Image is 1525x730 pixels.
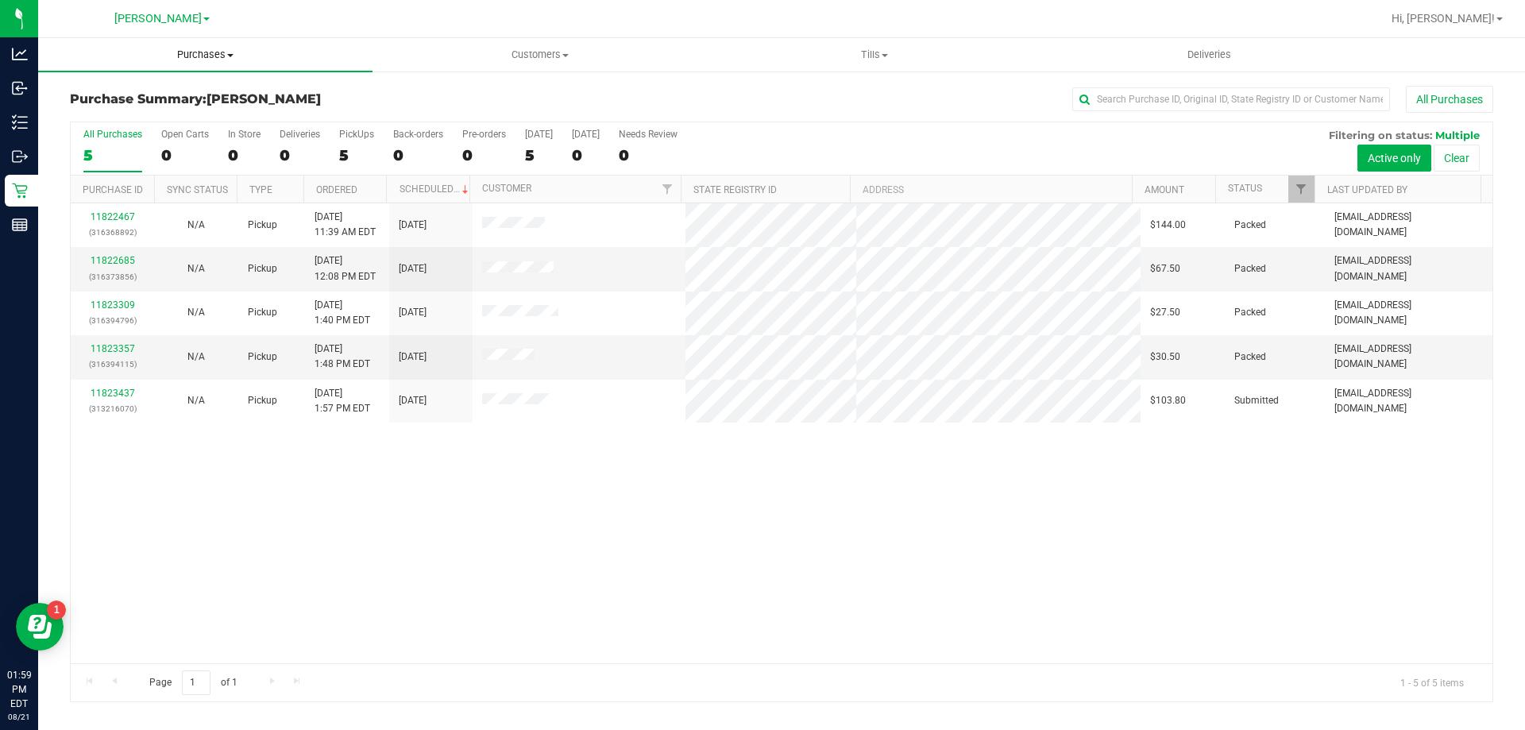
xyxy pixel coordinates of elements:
span: $103.80 [1150,393,1186,408]
div: PickUps [339,129,374,140]
span: Purchases [38,48,373,62]
a: Deliveries [1042,38,1376,71]
a: Amount [1145,184,1184,195]
div: [DATE] [525,129,553,140]
a: Last Updated By [1327,184,1407,195]
a: 11823309 [91,299,135,311]
span: Pickup [248,305,277,320]
span: Filtering on status: [1329,129,1432,141]
div: 0 [572,146,600,164]
span: Tills [708,48,1040,62]
iframe: Resource center [16,603,64,651]
span: $144.00 [1150,218,1186,233]
span: Hi, [PERSON_NAME]! [1392,12,1495,25]
span: [DATE] 12:08 PM EDT [315,253,376,284]
span: Customers [373,48,706,62]
inline-svg: Inbound [12,80,28,96]
th: Address [850,176,1132,203]
span: [DATE] [399,393,427,408]
input: Search Purchase ID, Original ID, State Registry ID or Customer Name... [1072,87,1390,111]
span: Packed [1234,305,1266,320]
div: In Store [228,129,261,140]
div: 0 [280,146,320,164]
span: [EMAIL_ADDRESS][DOMAIN_NAME] [1334,253,1483,284]
button: N/A [187,393,205,408]
div: All Purchases [83,129,142,140]
a: State Registry ID [693,184,777,195]
span: Page of 1 [136,670,250,695]
a: Status [1228,183,1262,194]
span: [EMAIL_ADDRESS][DOMAIN_NAME] [1334,298,1483,328]
a: Sync Status [167,184,228,195]
span: $27.50 [1150,305,1180,320]
span: [EMAIL_ADDRESS][DOMAIN_NAME] [1334,210,1483,240]
span: $67.50 [1150,261,1180,276]
div: 0 [462,146,506,164]
h3: Purchase Summary: [70,92,544,106]
a: 11823437 [91,388,135,399]
span: Packed [1234,218,1266,233]
div: 5 [525,146,553,164]
p: (316368892) [80,225,145,240]
div: 5 [83,146,142,164]
a: Scheduled [400,183,472,195]
span: [DATE] [399,305,427,320]
a: Filter [1288,176,1315,203]
span: [DATE] 1:40 PM EDT [315,298,370,328]
button: Active only [1357,145,1431,172]
span: Not Applicable [187,395,205,406]
p: 01:59 PM EDT [7,668,31,711]
p: 08/21 [7,711,31,723]
inline-svg: Retail [12,183,28,199]
div: 0 [619,146,678,164]
a: Customers [373,38,707,71]
div: 5 [339,146,374,164]
div: Needs Review [619,129,678,140]
button: All Purchases [1406,86,1493,113]
a: Purchase ID [83,184,143,195]
span: [PERSON_NAME] [114,12,202,25]
iframe: Resource center unread badge [47,601,66,620]
div: Back-orders [393,129,443,140]
span: [EMAIL_ADDRESS][DOMAIN_NAME] [1334,342,1483,372]
button: N/A [187,261,205,276]
div: Deliveries [280,129,320,140]
span: Multiple [1435,129,1480,141]
inline-svg: Analytics [12,46,28,62]
span: Deliveries [1166,48,1253,62]
span: [EMAIL_ADDRESS][DOMAIN_NAME] [1334,386,1483,416]
div: 0 [228,146,261,164]
span: Pickup [248,393,277,408]
span: Not Applicable [187,307,205,318]
a: Tills [707,38,1041,71]
span: [PERSON_NAME] [207,91,321,106]
p: (316394796) [80,313,145,328]
a: Purchases [38,38,373,71]
span: 1 - 5 of 5 items [1388,670,1477,694]
a: Filter [654,176,681,203]
inline-svg: Reports [12,217,28,233]
div: Pre-orders [462,129,506,140]
inline-svg: Inventory [12,114,28,130]
span: Submitted [1234,393,1279,408]
div: 0 [393,146,443,164]
a: Type [249,184,272,195]
span: $30.50 [1150,350,1180,365]
inline-svg: Outbound [12,149,28,164]
span: [DATE] 11:39 AM EDT [315,210,376,240]
span: [DATE] [399,261,427,276]
p: (316394115) [80,357,145,372]
div: [DATE] [572,129,600,140]
span: Pickup [248,350,277,365]
span: [DATE] [399,350,427,365]
button: N/A [187,305,205,320]
span: [DATE] 1:48 PM EDT [315,342,370,372]
input: 1 [182,670,210,695]
a: Ordered [316,184,357,195]
span: Packed [1234,350,1266,365]
a: 11822467 [91,211,135,222]
a: Customer [482,183,531,194]
button: N/A [187,218,205,233]
button: Clear [1434,145,1480,172]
